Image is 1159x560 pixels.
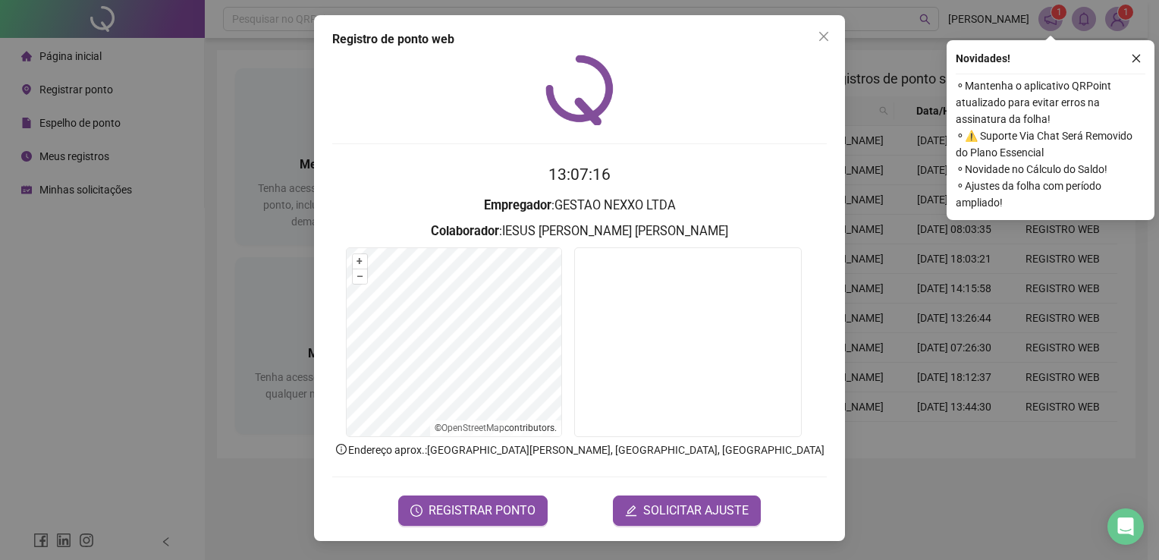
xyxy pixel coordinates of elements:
span: clock-circle [410,505,422,517]
span: ⚬ Novidade no Cálculo do Saldo! [956,161,1145,178]
p: Endereço aprox. : [GEOGRAPHIC_DATA][PERSON_NAME], [GEOGRAPHIC_DATA], [GEOGRAPHIC_DATA] [332,442,827,458]
button: Close [812,24,836,49]
strong: Colaborador [431,224,499,238]
div: Open Intercom Messenger [1107,508,1144,545]
div: Registro de ponto web [332,30,827,49]
span: info-circle [335,442,348,456]
h3: : GESTAO NEXXO LTDA [332,196,827,216]
span: edit [625,505,637,517]
span: close [1131,53,1142,64]
button: REGISTRAR PONTO [398,496,548,526]
span: ⚬ ⚠️ Suporte Via Chat Será Removido do Plano Essencial [956,127,1145,161]
span: REGISTRAR PONTO [429,502,536,520]
img: QRPoint [545,55,614,125]
span: close [818,30,830,42]
h3: : IESUS [PERSON_NAME] [PERSON_NAME] [332,222,827,241]
time: 13:07:16 [548,165,611,184]
button: + [353,254,367,269]
span: SOLICITAR AJUSTE [643,502,749,520]
span: ⚬ Mantenha o aplicativo QRPoint atualizado para evitar erros na assinatura da folha! [956,77,1145,127]
a: OpenStreetMap [441,423,504,433]
span: Novidades ! [956,50,1010,67]
button: editSOLICITAR AJUSTE [613,496,761,526]
span: ⚬ Ajustes da folha com período ampliado! [956,178,1145,211]
li: © contributors. [435,423,557,433]
strong: Empregador [484,198,551,212]
button: – [353,269,367,284]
